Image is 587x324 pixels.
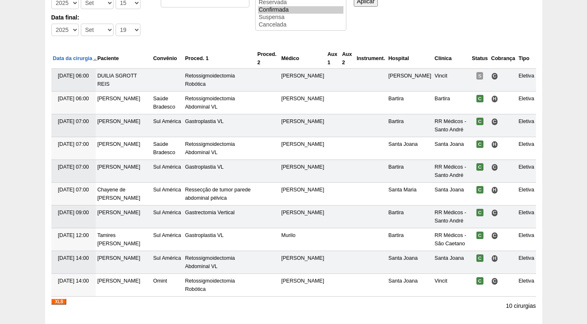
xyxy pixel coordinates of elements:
td: [PERSON_NAME] [280,137,326,160]
td: Santa Joana [433,137,470,160]
td: [PERSON_NAME] [280,206,326,228]
span: [DATE] 09:00 [58,210,89,215]
td: Tamires [PERSON_NAME] [96,228,152,251]
th: Status [470,48,490,69]
span: [DATE] 14:00 [58,278,89,284]
td: [PERSON_NAME] [280,69,326,92]
td: Eletiva [517,160,536,183]
td: Ressecção de tumor parede abdominal pélvica [184,183,256,206]
td: Gastroplastia VL [184,160,256,183]
td: Santa Joana [387,137,433,160]
span: Confirmada [476,95,483,102]
td: Retossigmoidectomia Abdominal VL [184,137,256,160]
span: Hospital [491,95,498,102]
td: [PERSON_NAME] [280,251,326,274]
td: Sul América [152,160,184,183]
td: Retossigmoidectomia Abdominal VL [184,251,256,274]
td: [PERSON_NAME] [96,160,152,183]
td: Santa Joana [433,251,470,274]
td: Gastrectomia Vertical [184,206,256,228]
td: Santa Joana [387,251,433,274]
option: Suspensa [258,14,343,21]
th: Médico [280,48,326,69]
td: RR Médicos - São Caetano [433,228,470,251]
td: Santa Joana [387,274,433,297]
td: Sul América [152,183,184,206]
th: Tipo [517,48,536,69]
th: Clínica [433,48,470,69]
td: [PERSON_NAME] [280,183,326,206]
td: Santa Joana [433,183,470,206]
td: Eletiva [517,114,536,137]
span: Confirmada [476,163,483,171]
td: Retossigmoidectomia Abdominal VL [184,92,256,114]
td: Eletiva [517,251,536,274]
td: Eletiva [517,137,536,160]
td: Eletiva [517,274,536,297]
td: Gastroplastia VL [184,114,256,137]
td: Eletiva [517,228,536,251]
td: RR Médicos - Santo André [433,114,470,137]
td: RR Médicos - Santo André [433,206,470,228]
td: Sul América [152,251,184,274]
td: Eletiva [517,92,536,114]
td: Eletiva [517,69,536,92]
td: [PERSON_NAME] [96,137,152,160]
span: Hospital [491,255,498,262]
span: [DATE] 06:00 [58,96,89,102]
span: [DATE] 07:00 [58,141,89,147]
span: Consultório [491,232,498,239]
th: Cobrança [490,48,517,69]
td: [PERSON_NAME] [96,92,152,114]
span: Hospital [491,141,498,148]
option: Confirmada [258,6,343,14]
td: Bartira [387,228,433,251]
span: Suspensa [476,72,483,80]
td: [PERSON_NAME] [280,92,326,114]
span: Consultório [491,278,498,285]
span: Confirmada [476,209,483,216]
span: [DATE] 07:00 [58,187,89,193]
span: Confirmada [476,254,483,262]
td: Bartira [387,92,433,114]
img: ordem decrescente [92,56,98,62]
td: Vincit [433,69,470,92]
label: Data final: [51,13,152,22]
td: Saúde Bradesco [152,137,184,160]
span: Hospital [491,186,498,193]
th: Proced. 1 [184,48,256,69]
span: [DATE] 07:00 [58,164,89,170]
span: Confirmada [476,140,483,148]
td: [PERSON_NAME] [96,206,152,228]
p: 10 cirurgias [506,302,536,310]
span: Confirmada [476,186,483,193]
td: Bartira [433,92,470,114]
span: Consultório [491,209,498,216]
td: Murilo [280,228,326,251]
td: Eletiva [517,206,536,228]
th: Convênio [152,48,184,69]
th: Hospital [387,48,433,69]
span: Confirmada [476,118,483,125]
td: Chayene de [PERSON_NAME] [96,183,152,206]
td: Sul América [152,114,184,137]
td: [PERSON_NAME] [387,69,433,92]
td: Bartira [387,114,433,137]
td: DUILIA SGROTT REIS [96,69,152,92]
td: Bartira [387,206,433,228]
span: [DATE] 14:00 [58,255,89,261]
img: XLS [51,299,66,305]
span: Consultório [491,164,498,171]
td: [PERSON_NAME] [280,114,326,137]
td: RR Médicos - Santo André [433,160,470,183]
span: Consultório [491,118,498,125]
td: Bartira [387,160,433,183]
th: Instrument. [355,48,387,69]
td: [PERSON_NAME] [96,251,152,274]
a: Data da cirurgia [53,56,98,61]
option: Cancelada [258,21,343,29]
td: Omint [152,274,184,297]
span: [DATE] 06:00 [58,73,89,79]
th: Aux 1 [326,48,341,69]
span: Consultório [491,73,498,80]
